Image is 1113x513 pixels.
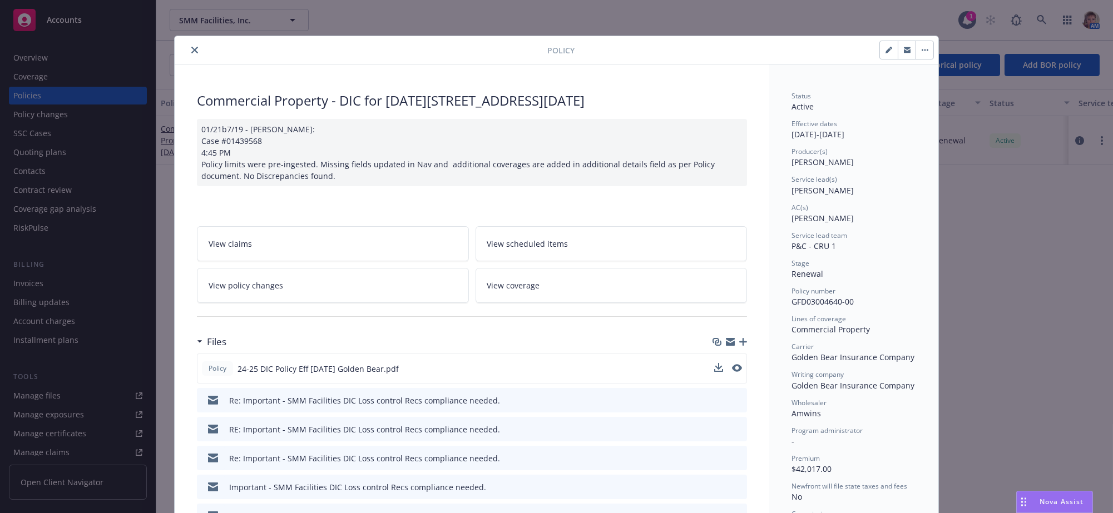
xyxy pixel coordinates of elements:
button: preview file [733,395,743,406]
div: Re: Important - SMM Facilities DIC Loss control Recs compliance needed. [229,452,500,464]
span: Golden Bear Insurance Company [792,380,914,391]
span: Effective dates [792,119,837,128]
button: preview file [733,424,743,435]
span: Nova Assist [1040,497,1084,506]
span: Newfront will file state taxes and fees [792,481,907,491]
button: download file [715,452,724,464]
span: Active [792,101,814,112]
span: Policy number [792,286,835,296]
button: preview file [733,452,743,464]
div: 01/21b7/19 - [PERSON_NAME]: Case #01439568 4:45 PM Policy limits were pre-ingested. Missing field... [197,119,747,186]
span: GFD03004640-00 [792,296,854,307]
div: Re: Important - SMM Facilities DIC Loss control Recs compliance needed. [229,395,500,406]
button: download file [714,363,723,372]
span: Commercial Property [792,324,870,335]
span: Program administrator [792,426,863,435]
span: - [792,436,794,446]
span: Golden Bear Insurance Company [792,352,914,362]
span: View claims [209,238,252,250]
a: View policy changes [197,268,469,303]
button: download file [714,363,723,375]
button: preview file [733,481,743,493]
span: Lines of coverage [792,314,846,323]
span: View scheduled items [487,238,568,250]
span: Policy [547,44,575,56]
h3: Files [207,335,226,349]
div: [DATE] - [DATE] [792,119,916,140]
span: Service lead team [792,231,847,240]
button: download file [715,395,724,406]
div: Commercial Property - DIC for [DATE][STREET_ADDRESS][DATE] [197,91,747,110]
button: download file [715,424,724,435]
span: P&C - CRU 1 [792,241,836,251]
span: Amwins [792,408,821,419]
span: View coverage [487,280,540,291]
span: No [792,491,802,502]
button: Nova Assist [1016,491,1093,513]
span: View policy changes [209,280,283,291]
div: Important - SMM Facilities DIC Loss control Recs compliance needed. [229,481,486,493]
button: preview file [732,363,742,375]
span: Renewal [792,268,823,279]
a: View scheduled items [476,226,748,261]
span: AC(s) [792,203,808,212]
span: Writing company [792,370,844,379]
span: $42,017.00 [792,464,832,474]
span: Wholesaler [792,398,827,407]
span: Carrier [792,342,814,351]
span: Policy [206,363,229,373]
span: 24-25 DIC Policy Eff [DATE] Golden Bear.pdf [238,363,399,375]
button: close [188,43,201,57]
button: download file [715,481,724,493]
span: Status [792,91,811,101]
span: Stage [792,258,809,268]
div: Drag to move [1017,491,1031,512]
span: Premium [792,454,820,463]
a: View claims [197,226,469,261]
span: Producer(s) [792,147,828,156]
div: RE: Important - SMM Facilities DIC Loss control Recs compliance needed. [229,424,500,435]
a: View coverage [476,268,748,303]
span: [PERSON_NAME] [792,213,854,223]
span: Service lead(s) [792,175,837,184]
button: preview file [732,364,742,372]
span: [PERSON_NAME] [792,157,854,167]
span: [PERSON_NAME] [792,185,854,196]
div: Files [197,335,226,349]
